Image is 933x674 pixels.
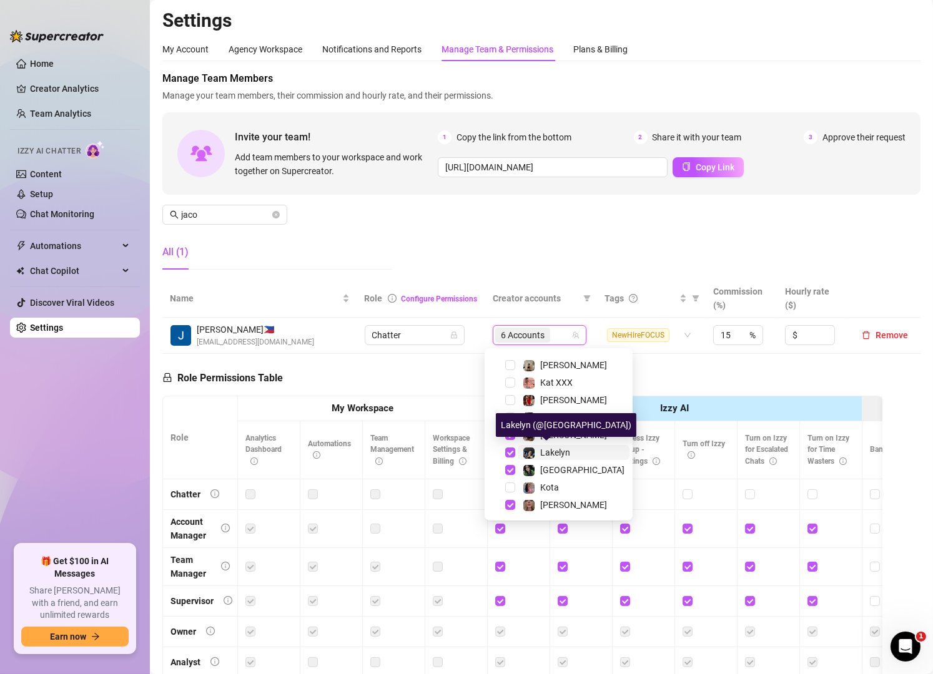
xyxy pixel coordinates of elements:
span: Select tree node [505,360,515,370]
span: Team Management [370,434,414,466]
span: Kat XXX [540,378,573,388]
th: Role [163,396,238,479]
span: info-circle [769,457,777,465]
span: filter [689,289,702,308]
div: Plans & Billing [573,42,628,56]
span: info-circle [653,457,660,465]
img: logo-BBDzfeDw.svg [10,30,104,42]
span: Invite your team! [235,129,438,145]
div: Chatter [170,487,200,501]
span: search [170,210,179,219]
img: Caroline [523,395,535,406]
input: Search members [181,208,270,222]
span: Automations [30,236,119,256]
a: Content [30,169,62,179]
span: [GEOGRAPHIC_DATA] [540,465,624,475]
img: Mila Steele [523,500,535,511]
img: Natasha [523,360,535,371]
a: Setup [30,189,53,199]
iframe: Intercom live chat [891,632,921,662]
span: info-circle [210,489,219,498]
span: question-circle [629,294,638,303]
span: info-circle [206,627,215,635]
span: 3 [804,130,817,144]
span: Bank [870,445,899,454]
span: 1 [916,632,926,642]
div: Supervisor [170,594,214,608]
strong: Izzy AI [660,403,689,414]
span: Turn on Izzy for Time Wasters [807,434,849,466]
span: Approve their request [822,130,906,144]
th: Hourly rate ($) [777,280,849,318]
span: arrow-right [91,632,100,641]
a: Creator Analytics [30,79,130,99]
span: Earn now [50,632,86,642]
span: Select tree node [505,413,515,422]
span: Select tree node [505,465,515,475]
span: info-circle [839,457,847,465]
a: Configure Permissions [402,295,478,303]
div: All (1) [162,245,189,260]
span: Workspace Settings & Billing [433,434,470,466]
span: Turn off Izzy [683,439,725,460]
button: Remove [857,328,913,343]
span: Name [170,291,340,305]
span: Tags [605,291,624,305]
span: 🎁 Get $100 in AI Messages [21,555,129,580]
span: Manage your team members, their commission and hourly rate, and their permissions. [162,89,921,102]
div: Notifications and Reports [322,42,422,56]
span: info-circle [221,524,230,532]
div: Lakelyn (@[GEOGRAPHIC_DATA]) [496,413,636,437]
div: Analyst [170,655,200,669]
span: Access Izzy Setup - Settings [620,434,660,466]
img: AI Chatter [86,140,105,159]
span: info-circle [250,457,258,465]
div: Agency Workspace [229,42,302,56]
span: thunderbolt [16,241,26,251]
span: info-circle [688,451,695,459]
span: info-circle [375,457,383,465]
div: Owner [170,625,196,638]
div: Manage Team & Permissions [442,42,553,56]
span: Izzy AI Chatter [17,145,81,157]
span: Select tree node [505,500,515,510]
span: Select tree node [505,447,515,457]
a: Discover Viral Videos [30,298,114,308]
span: [PERSON_NAME] [540,360,607,370]
span: Analytics Dashboard [245,434,282,466]
span: filter [692,295,699,302]
span: Copy Link [696,162,734,172]
span: info-circle [221,562,230,570]
span: close-circle [272,211,280,218]
img: John Jacob Caneja [170,325,191,346]
a: Settings [30,323,63,333]
th: Name [162,280,357,318]
span: Copy the link from the bottom [457,130,571,144]
span: 2 [634,130,648,144]
a: Chat Monitoring [30,209,94,219]
span: Chatter [372,326,457,344]
span: [EMAIL_ADDRESS][DOMAIN_NAME] [197,336,314,348]
img: Salem [523,465,535,476]
span: Automations [308,439,351,460]
h5: Role Permissions Table [162,371,283,386]
span: Turn on Izzy for Escalated Chats [745,434,788,466]
span: copy [682,162,691,171]
span: filter [583,295,591,302]
span: filter [581,289,593,308]
span: Remove [876,330,908,340]
span: Select tree node [505,395,515,405]
span: lock [450,331,458,339]
span: Creator accounts [493,291,578,305]
span: 1 [438,130,452,144]
span: info-circle [388,294,397,303]
span: info-circle [210,657,219,666]
span: info-circle [224,596,232,605]
button: Earn nowarrow-right [21,627,129,647]
a: Home [30,59,54,69]
span: 6 Accounts [495,328,550,343]
span: team [572,331,580,339]
span: info-circle [313,451,320,459]
div: My Account [162,42,209,56]
img: Lakelyn [523,447,535,459]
